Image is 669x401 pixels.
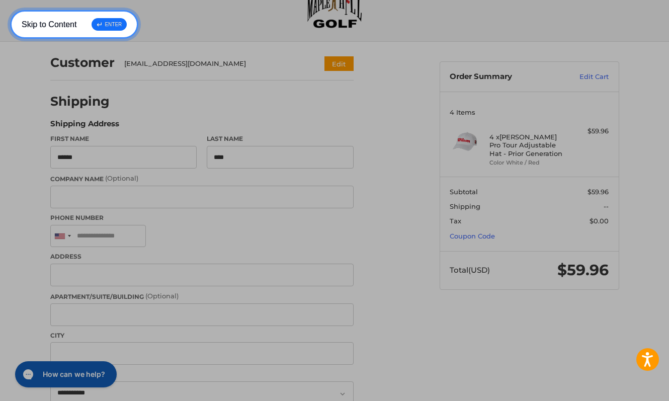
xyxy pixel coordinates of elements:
label: First Name [50,134,197,143]
iframe: Google Customer Reviews [586,374,669,401]
div: United States: +1 [51,225,74,247]
a: Coupon Code [450,232,495,240]
h3: Order Summary [450,72,558,82]
h2: Customer [50,55,115,70]
div: $59.96 [569,126,609,136]
label: Address [50,252,354,261]
span: Tax [450,217,461,225]
button: Edit [324,56,354,71]
iframe: Gorgias live chat messenger [10,358,120,391]
span: Total (USD) [450,265,490,275]
span: $0.00 [590,217,609,225]
legend: Shipping Address [50,118,119,134]
span: -- [604,202,609,210]
div: [EMAIL_ADDRESS][DOMAIN_NAME] [124,59,305,69]
h4: 4 x [PERSON_NAME] Pro Tour Adjustable Hat - Prior Generation [489,133,566,157]
li: Color White / Red [489,158,566,167]
span: $59.96 [588,188,609,196]
small: (Optional) [145,292,179,300]
label: Last Name [207,134,354,143]
h2: Shipping [50,94,110,109]
small: (Optional) [105,174,138,182]
span: Shipping [450,202,480,210]
label: City [50,331,354,340]
label: Phone Number [50,213,354,222]
span: $59.96 [557,261,609,279]
a: Edit Cart [558,72,609,82]
h3: 4 Items [450,108,609,116]
label: Country [50,370,354,379]
label: Company Name [50,174,354,184]
label: Apartment/Suite/Building [50,291,354,301]
span: Subtotal [450,188,478,196]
